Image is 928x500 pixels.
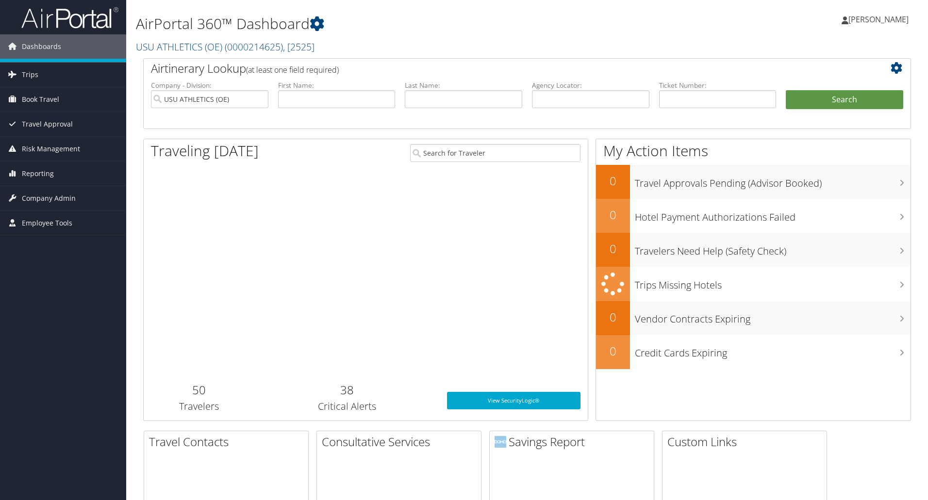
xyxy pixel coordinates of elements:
[151,400,248,413] h3: Travelers
[596,267,911,301] a: Trips Missing Hotels
[635,307,911,326] h3: Vendor Contracts Expiring
[149,434,308,450] h2: Travel Contacts
[596,141,911,161] h1: My Action Items
[22,34,61,59] span: Dashboards
[447,392,580,409] a: View SecurityLogic®
[246,65,339,75] span: (at least one field required)
[405,81,522,90] label: Last Name:
[596,343,630,359] h2: 0
[136,14,658,34] h1: AirPortal 360™ Dashboard
[495,436,506,448] img: domo-logo.png
[22,112,73,136] span: Travel Approval
[532,81,649,90] label: Agency Locator:
[667,434,827,450] h2: Custom Links
[410,144,580,162] input: Search for Traveler
[596,309,630,325] h2: 0
[322,434,481,450] h2: Consultative Services
[635,206,911,224] h3: Hotel Payment Authorizations Failed
[596,173,630,189] h2: 0
[786,90,903,110] button: Search
[848,14,909,25] span: [PERSON_NAME]
[22,137,80,161] span: Risk Management
[262,400,432,413] h3: Critical Alerts
[635,341,911,360] h3: Credit Cards Expiring
[659,81,777,90] label: Ticket Number:
[842,5,918,34] a: [PERSON_NAME]
[22,161,54,186] span: Reporting
[596,199,911,233] a: 0Hotel Payment Authorizations Failed
[22,63,38,87] span: Trips
[262,382,432,398] h2: 38
[635,240,911,258] h3: Travelers Need Help (Safety Check)
[151,60,839,77] h2: Airtinerary Lookup
[283,40,315,53] span: , [ 2525 ]
[278,81,396,90] label: First Name:
[596,335,911,369] a: 0Credit Cards Expiring
[596,207,630,223] h2: 0
[22,87,59,112] span: Book Travel
[22,211,72,235] span: Employee Tools
[596,165,911,199] a: 0Travel Approvals Pending (Advisor Booked)
[596,241,630,257] h2: 0
[136,40,315,53] a: USU ATHLETICS (OE)
[635,172,911,190] h3: Travel Approvals Pending (Advisor Booked)
[22,186,76,210] span: Company Admin
[151,141,259,161] h1: Traveling [DATE]
[21,6,118,29] img: airportal-logo.png
[495,434,654,450] h2: Savings Report
[151,382,248,398] h2: 50
[151,81,268,90] label: Company - Division:
[596,301,911,335] a: 0Vendor Contracts Expiring
[225,40,283,53] span: ( 0000214625 )
[596,233,911,267] a: 0Travelers Need Help (Safety Check)
[635,274,911,292] h3: Trips Missing Hotels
